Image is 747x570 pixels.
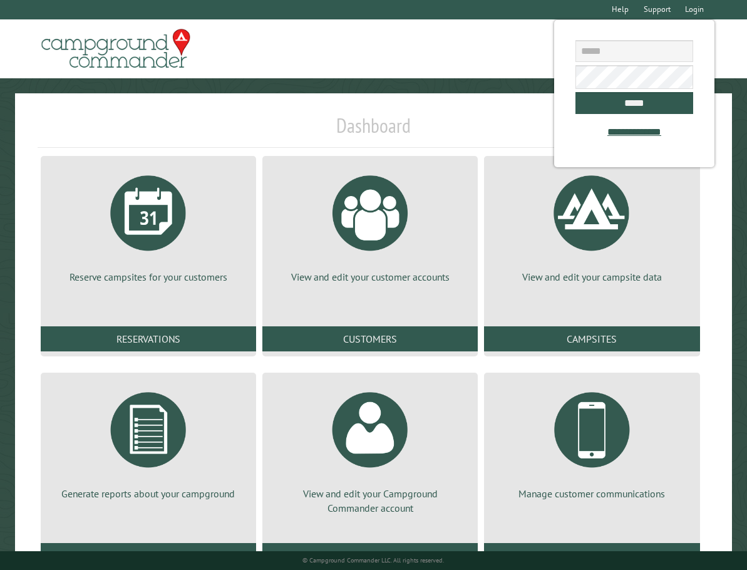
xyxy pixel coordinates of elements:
[262,543,478,568] a: Account
[499,487,684,500] p: Manage customer communications
[499,270,684,284] p: View and edit your campsite data
[277,383,463,515] a: View and edit your Campground Commander account
[277,270,463,284] p: View and edit your customer accounts
[41,326,256,351] a: Reservations
[302,556,444,564] small: © Campground Commander LLC. All rights reserved.
[38,24,194,73] img: Campground Commander
[262,326,478,351] a: Customers
[38,113,710,148] h1: Dashboard
[484,543,699,568] a: Communications
[499,383,684,500] a: Manage customer communications
[41,543,256,568] a: Reports
[484,326,699,351] a: Campsites
[277,166,463,284] a: View and edit your customer accounts
[277,487,463,515] p: View and edit your Campground Commander account
[499,166,684,284] a: View and edit your campsite data
[56,383,241,500] a: Generate reports about your campground
[56,166,241,284] a: Reserve campsites for your customers
[56,487,241,500] p: Generate reports about your campground
[56,270,241,284] p: Reserve campsites for your customers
